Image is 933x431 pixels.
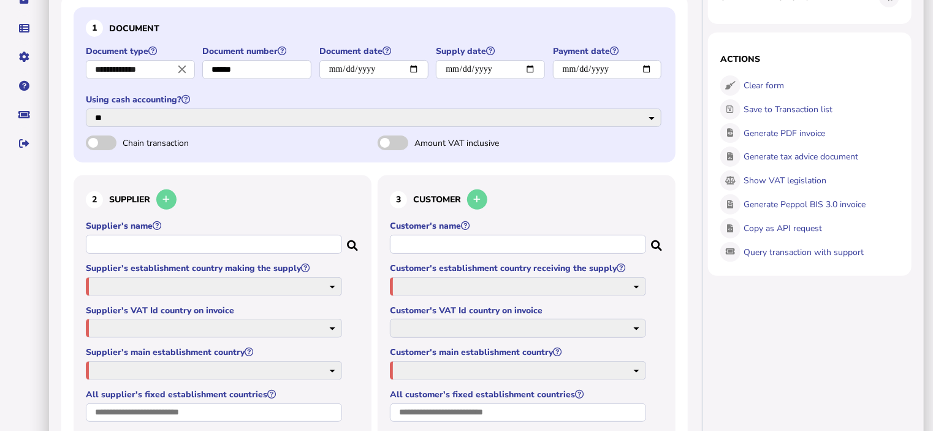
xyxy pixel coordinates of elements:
[86,220,344,232] label: Supplier's name
[414,137,543,149] span: Amount VAT inclusive
[390,220,648,232] label: Customer's name
[20,28,30,29] i: Data manager
[467,189,487,210] button: Add a new customer to the database
[12,73,37,99] button: Help pages
[86,389,344,400] label: All supplier's fixed establishment countries
[86,346,344,358] label: Supplier's main establishment country
[12,44,37,70] button: Manage settings
[86,45,196,57] label: Document type
[86,191,103,208] div: 2
[390,389,648,400] label: All customer's fixed establishment countries
[86,20,663,37] h3: Document
[390,262,648,274] label: Customer's establishment country receiving the supply
[720,53,899,65] h1: Actions
[436,45,546,57] label: Supply date
[202,45,313,57] label: Document number
[12,131,37,156] button: Sign out
[553,45,663,57] label: Payment date
[319,45,430,57] label: Document date
[390,188,663,212] h3: Customer
[347,237,359,246] i: Search for a dummy seller
[86,188,359,212] h3: Supplier
[86,94,663,105] label: Using cash accounting?
[12,102,37,128] button: Raise a support ticket
[156,189,177,210] button: Add a new supplier to the database
[390,191,407,208] div: 3
[86,262,344,274] label: Supplier's establishment country making the supply
[651,237,663,246] i: Search for a dummy customer
[86,45,196,88] app-field: Select a document type
[12,15,37,41] button: Data manager
[390,305,648,316] label: Customer's VAT Id country on invoice
[390,346,648,358] label: Customer's main establishment country
[86,305,344,316] label: Supplier's VAT Id country on invoice
[86,20,103,37] div: 1
[123,137,251,149] span: Chain transaction
[175,63,189,76] i: Close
